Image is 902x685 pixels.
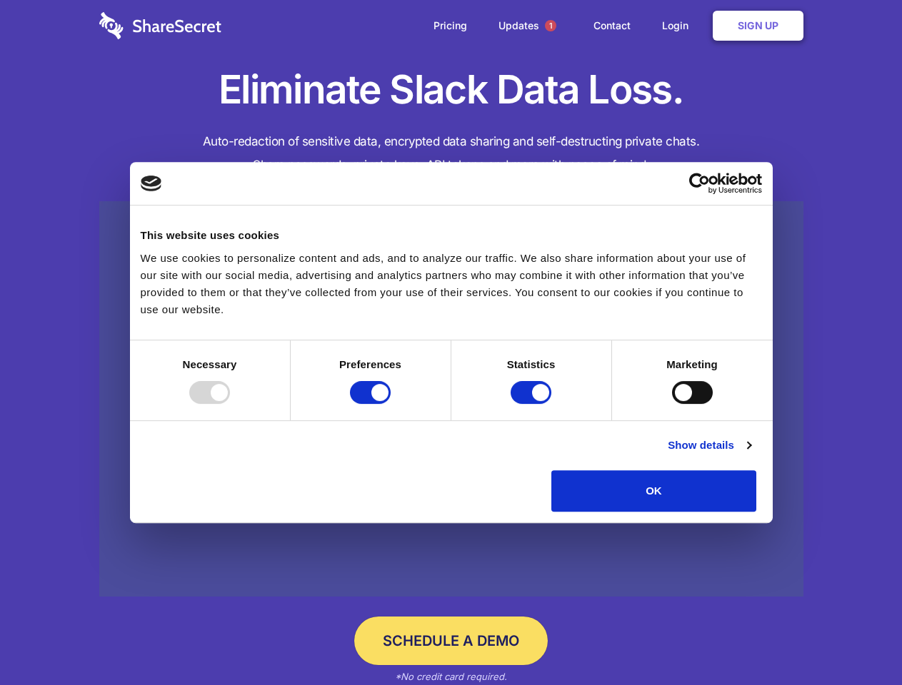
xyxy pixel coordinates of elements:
a: Wistia video thumbnail [99,201,803,597]
a: Sign Up [713,11,803,41]
strong: Marketing [666,358,718,370]
img: logo-wordmark-white-trans-d4663122ce5f474addd5e946df7df03e33cb6a1c49d2221995e7729f52c070b2.svg [99,12,221,39]
a: Show details [668,437,751,454]
h4: Auto-redaction of sensitive data, encrypted data sharing and self-destructing private chats. Shar... [99,130,803,177]
span: 1 [545,20,556,31]
div: We use cookies to personalize content and ads, and to analyze our traffic. We also share informat... [141,250,762,318]
a: Pricing [419,4,481,48]
div: This website uses cookies [141,227,762,244]
button: OK [551,470,756,512]
h1: Eliminate Slack Data Loss. [99,64,803,116]
a: Schedule a Demo [354,616,548,665]
strong: Preferences [339,358,401,370]
img: logo [141,176,162,191]
strong: Statistics [507,358,556,370]
strong: Necessary [183,358,237,370]
em: *No credit card required. [395,671,507,682]
a: Contact [579,4,645,48]
a: Usercentrics Cookiebot - opens in a new window [637,173,762,194]
a: Login [648,4,710,48]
